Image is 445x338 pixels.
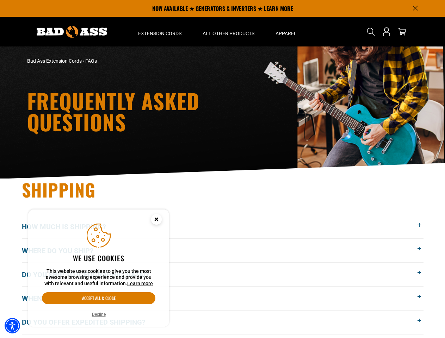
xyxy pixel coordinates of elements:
[265,17,307,46] summary: Apparel
[365,26,377,37] summary: Search
[42,268,155,287] p: This website uses cookies to give you the most awesome browsing experience and provide you with r...
[22,293,144,303] span: When will my order get here?
[27,58,82,64] a: Bad Ass Extension Cords
[22,269,160,280] span: Do you ship to [GEOGRAPHIC_DATA]?
[22,221,117,232] span: How much is shipping?
[22,245,104,256] span: Where do you ship?
[27,90,284,132] h1: Frequently Asked Questions
[381,17,392,46] a: Open this option
[90,311,108,318] button: Decline
[22,176,96,202] span: Shipping
[27,57,284,65] nav: breadcrumbs
[127,281,153,286] a: This website uses cookies to give you the most awesome browsing experience and provide you with r...
[138,30,181,37] span: Extension Cords
[192,17,265,46] summary: All Other Products
[22,239,424,262] button: Where do you ship?
[42,254,155,263] h2: We use cookies
[22,215,424,239] button: How much is shipping?
[144,209,169,231] button: Close this option
[5,318,20,333] div: Accessibility Menu
[128,17,192,46] summary: Extension Cords
[22,287,424,310] button: When will my order get here?
[396,27,408,36] a: cart
[85,58,97,64] span: FAQs
[83,58,84,64] span: ›
[22,263,424,286] button: Do you ship to [GEOGRAPHIC_DATA]?
[276,30,297,37] span: Apparel
[28,209,169,327] aside: Cookie Consent
[42,292,155,304] button: Accept all & close
[203,30,254,37] span: All Other Products
[37,26,107,38] img: Bad Ass Extension Cords
[22,311,424,334] button: Do you offer expedited shipping?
